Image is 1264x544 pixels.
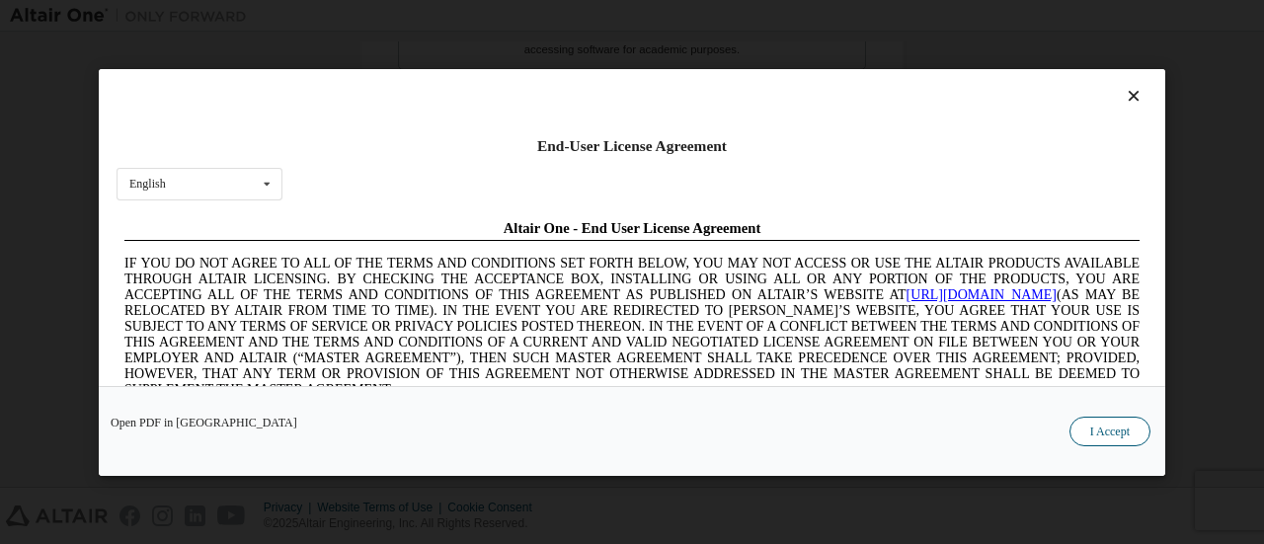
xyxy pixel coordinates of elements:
a: [URL][DOMAIN_NAME] [790,75,940,90]
div: End-User License Agreement [117,136,1147,156]
div: English [129,178,166,190]
button: I Accept [1069,416,1150,445]
span: Altair One - End User License Agreement [387,8,645,24]
span: IF YOU DO NOT AGREE TO ALL OF THE TERMS AND CONDITIONS SET FORTH BELOW, YOU MAY NOT ACCESS OR USE... [8,43,1023,185]
a: Open PDF in [GEOGRAPHIC_DATA] [111,416,297,427]
span: Lore Ipsumd Sit Ame Cons Adipisc Elitseddo (“Eiusmodte”) in utlabor Etdolo Magnaaliqua Eni. (“Adm... [8,201,1023,343]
